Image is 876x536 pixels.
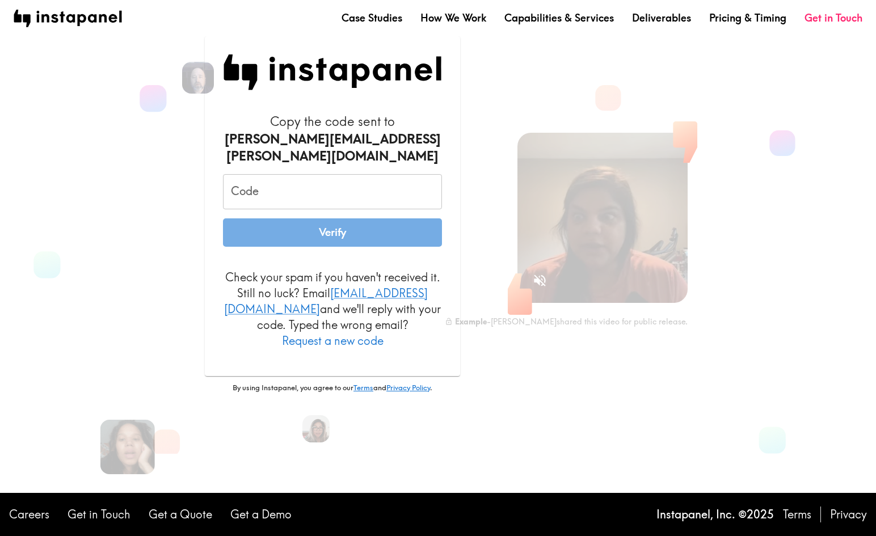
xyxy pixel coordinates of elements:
[223,130,442,166] div: [PERSON_NAME][EMAIL_ADDRESS][PERSON_NAME][DOMAIN_NAME]
[223,54,442,90] img: Instapanel
[632,11,691,25] a: Deliverables
[302,415,330,442] img: Aileen
[224,286,428,316] a: [EMAIL_ADDRESS][DOMAIN_NAME]
[230,507,292,522] a: Get a Demo
[223,174,442,209] input: xxx_xxx_xxx
[783,507,811,522] a: Terms
[445,316,688,327] div: - [PERSON_NAME] shared this video for public release.
[182,62,214,94] img: Aaron
[709,11,786,25] a: Pricing & Timing
[149,507,212,522] a: Get a Quote
[68,507,130,522] a: Get in Touch
[420,11,486,25] a: How We Work
[504,11,614,25] a: Capabilities & Services
[223,269,442,349] p: Check your spam if you haven't received it. Still no luck? Email and we'll reply with your code. ...
[656,507,774,522] p: Instapanel, Inc. © 2025
[353,383,373,392] a: Terms
[205,383,460,393] p: By using Instapanel, you agree to our and .
[223,113,442,165] h6: Copy the code sent to
[9,507,49,522] a: Careers
[100,420,155,474] img: Kelly
[455,316,487,327] b: Example
[14,10,122,27] img: instapanel
[805,11,862,25] a: Get in Touch
[223,218,442,247] button: Verify
[342,11,402,25] a: Case Studies
[386,383,430,392] a: Privacy Policy
[830,507,867,522] a: Privacy
[282,333,384,349] button: Request a new code
[528,268,552,293] button: Sound is off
